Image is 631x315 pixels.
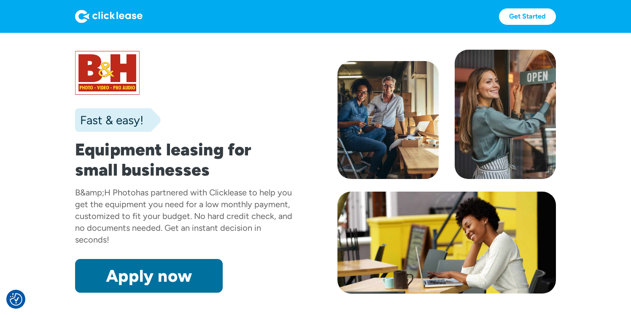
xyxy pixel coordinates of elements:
[10,293,22,306] img: Revisit consent button
[75,259,223,293] a: Apply now
[499,8,556,25] a: Get Started
[75,112,143,128] div: Fast & easy!
[75,139,294,180] h1: Equipment leasing for small businesses
[75,187,136,198] div: B&amp;H Photo
[75,187,292,245] div: has partnered with Clicklease to help you get the equipment you need for a low monthly payment, c...
[75,10,143,23] img: Logo
[10,293,22,306] button: Consent Preferences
